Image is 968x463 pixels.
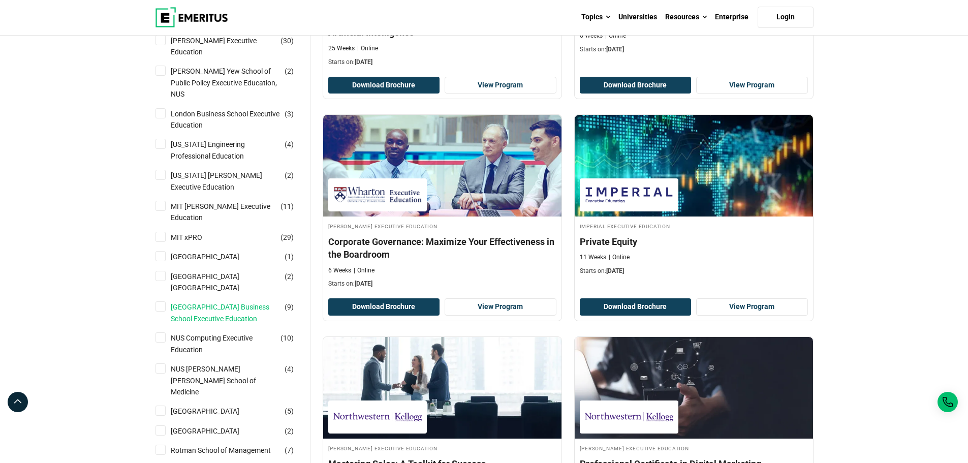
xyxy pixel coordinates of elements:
a: London Business School Executive Education [171,108,300,131]
a: [PERSON_NAME] Executive Education [171,35,300,58]
span: 11 [283,202,291,210]
span: ( ) [280,232,294,243]
span: 10 [283,334,291,342]
span: ( ) [285,108,294,119]
a: Rotman School of Management [171,445,291,456]
span: 4 [287,365,291,373]
span: 29 [283,233,291,241]
span: ( ) [285,301,294,313]
a: [GEOGRAPHIC_DATA] Business School Executive Education [171,301,300,324]
a: NUS Computing Executive Education [171,332,300,355]
a: View Program [445,77,556,94]
span: 30 [283,37,291,45]
span: 1 [287,253,291,261]
a: [US_STATE] Engineering Professional Education [171,139,300,162]
span: ( ) [285,271,294,282]
img: Corporate Governance: Maximize Your Effectiveness in the Boardroom | Online Business Management C... [323,115,561,217]
h4: [PERSON_NAME] Executive Education [328,222,556,230]
img: Private Equity | Online Finance Course [575,115,813,217]
p: Starts on: [580,267,808,275]
span: [DATE] [606,267,624,274]
button: Download Brochure [328,77,440,94]
a: NUS [PERSON_NAME] [PERSON_NAME] School of Medicine [171,363,300,397]
p: Online [357,44,378,53]
a: [GEOGRAPHIC_DATA] [GEOGRAPHIC_DATA] [171,271,300,294]
span: [DATE] [355,58,372,66]
img: Kellogg Executive Education [585,406,673,428]
span: 7 [287,446,291,454]
a: MIT [PERSON_NAME] Executive Education [171,201,300,224]
a: [GEOGRAPHIC_DATA] [171,425,260,437]
span: ( ) [285,363,294,375]
h4: [PERSON_NAME] Executive Education [328,444,556,452]
h4: [PERSON_NAME] Executive Education [580,444,808,452]
span: ( ) [280,35,294,46]
p: Starts on: [328,58,556,67]
img: Imperial Executive Education [585,183,673,206]
span: ( ) [285,406,294,417]
p: Online [354,266,374,275]
p: 6 Weeks [328,266,351,275]
h4: Private Equity [580,235,808,248]
p: Starts on: [328,280,556,288]
span: 2 [287,67,291,75]
a: [PERSON_NAME] Yew School of Public Policy Executive Education, NUS [171,66,300,100]
a: [GEOGRAPHIC_DATA] [171,251,260,262]
span: ( ) [280,332,294,344]
h4: Imperial Executive Education [580,222,808,230]
span: ( ) [285,170,294,181]
span: 4 [287,140,291,148]
span: 9 [287,303,291,311]
span: 5 [287,407,291,415]
a: View Program [696,77,808,94]
p: Online [609,253,630,262]
span: 3 [287,110,291,118]
img: Professional Certificate in Digital Marketing | Online Digital Marketing Course [575,337,813,439]
h4: Corporate Governance: Maximize Your Effectiveness in the Boardroom [328,235,556,261]
a: Login [758,7,814,28]
span: [DATE] [606,46,624,53]
span: ( ) [280,201,294,212]
a: [GEOGRAPHIC_DATA] [171,406,260,417]
a: Business Management Course by Wharton Executive Education - October 16, 2025 Wharton Executive Ed... [323,115,561,293]
button: Download Brochure [328,298,440,316]
span: ( ) [285,139,294,150]
a: [US_STATE] [PERSON_NAME] Executive Education [171,170,300,193]
img: Mastering Sales: A Toolkit for Success | Online Sales and Marketing Course [323,337,561,439]
p: 25 Weeks [328,44,355,53]
p: 11 Weeks [580,253,606,262]
a: View Program [445,298,556,316]
button: Download Brochure [580,298,692,316]
a: MIT xPRO [171,232,223,243]
span: ( ) [285,66,294,77]
a: View Program [696,298,808,316]
img: Wharton Executive Education [333,183,422,206]
p: 6 Weeks [580,32,603,40]
span: ( ) [285,445,294,456]
span: 2 [287,171,291,179]
span: 2 [287,272,291,281]
span: [DATE] [355,280,372,287]
button: Download Brochure [580,77,692,94]
p: Starts on: [580,45,808,54]
span: 2 [287,427,291,435]
span: ( ) [285,251,294,262]
img: Kellogg Executive Education [333,406,422,428]
p: Online [605,32,626,40]
a: Finance Course by Imperial Executive Education - October 16, 2025 Imperial Executive Education Im... [575,115,813,281]
span: ( ) [285,425,294,437]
